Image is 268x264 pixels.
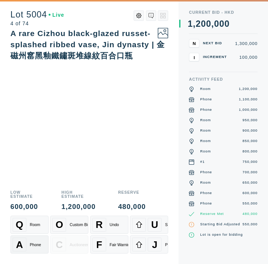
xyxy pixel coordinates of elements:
button: I [189,53,199,61]
div: Room [200,128,211,133]
div: Room [200,139,211,144]
span: U [151,219,158,231]
div: 600,000 [10,203,39,210]
div: 480,000 [118,203,146,210]
span: O [56,219,63,231]
div: 0 [206,20,211,28]
div: 1,300,000 [232,41,258,46]
button: RUndo [90,216,128,234]
span: I [194,55,195,59]
div: 550,000 [242,201,258,206]
div: Lot is open for bidding [200,232,243,238]
div: 800,000 [242,149,258,154]
div: #1 [200,160,205,165]
div: Phone [200,97,212,102]
div: 1,200,000 [62,203,96,210]
span: F [96,239,102,250]
div: 100,000 [232,55,258,59]
button: JPass [130,235,168,254]
div: 850,000 [242,139,258,144]
div: Pass [165,242,174,247]
span: R [96,219,103,231]
div: Fair Warning [110,242,132,247]
div: , [193,20,196,106]
div: Activity Feed [189,77,258,81]
span: C [56,239,63,250]
div: 750,000 [242,160,258,165]
div: 600,000 [242,191,258,196]
button: N [189,39,199,48]
div: Starting Bid Adjusted [200,222,240,227]
button: CAuctioneer [50,235,88,254]
div: Phone [200,170,212,175]
div: 550,000 [242,222,258,227]
div: Phone [200,191,212,196]
div: Room [200,87,211,92]
div: Phone [200,107,212,113]
button: USell [130,216,168,234]
div: Lot 5004 [10,10,64,19]
div: Reserve [118,190,146,198]
div: , [211,20,214,106]
div: Reserve Met [200,212,224,217]
div: 950,000 [242,118,258,123]
div: 0 [225,20,230,28]
div: Room [30,222,40,227]
div: 1 [188,20,193,28]
div: 2 [196,20,201,28]
div: Auctioneer [70,242,88,247]
button: APhone [10,235,49,254]
div: 0 [219,20,225,28]
span: J [152,239,158,250]
div: Sell [165,222,172,227]
div: Live [49,12,64,17]
div: 480,000 [242,212,258,217]
div: 0 [214,20,219,28]
div: Next Bid [203,42,229,45]
div: 650,000 [242,180,258,186]
div: Low Estimate [10,190,39,198]
div: 700,000 [242,170,258,175]
button: FFair Warning [90,235,128,254]
button: QRoom [10,216,49,234]
div: Phone [30,242,41,247]
div: Room [200,118,211,123]
div: 900,000 [242,128,258,133]
div: Room [200,149,211,154]
span: Q [16,219,23,231]
div: 4 of 74 [10,21,64,26]
div: Custom Bid [70,222,90,227]
div: Room [200,180,211,186]
div: Undo [110,222,119,227]
span: A [16,239,23,250]
div: 1,000,000 [239,107,258,113]
div: High Estimate [62,190,96,198]
div: Current Bid - HKD [189,10,258,15]
div: Increment [203,55,229,59]
div: 1,100,000 [239,97,258,102]
div: A rare Cizhou black-glazed russet-splashed ribbed vase, Jin dynasty | 金 磁州窰黑釉鐵鏽斑堆線紋百合口瓶 [10,29,173,60]
span: N [193,41,196,46]
button: OCustom Bid [50,216,88,234]
div: Phone [200,201,212,206]
div: 1,200,000 [239,87,258,92]
div: 0 [201,20,206,28]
